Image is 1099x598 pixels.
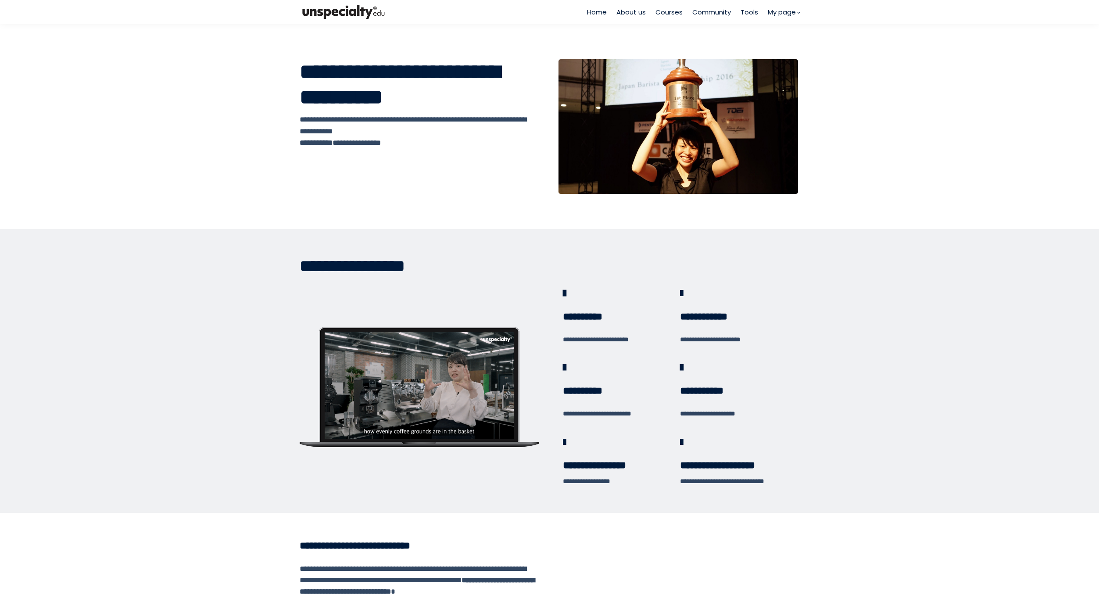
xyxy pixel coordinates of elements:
[768,7,796,17] span: My page
[741,7,758,17] a: Tools
[655,7,683,17] a: Courses
[768,7,800,17] a: My page
[692,7,731,17] a: Community
[300,3,387,21] img: bc390a18feecddb333977e298b3a00a1.png
[616,7,646,17] a: About us
[587,7,607,17] a: Home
